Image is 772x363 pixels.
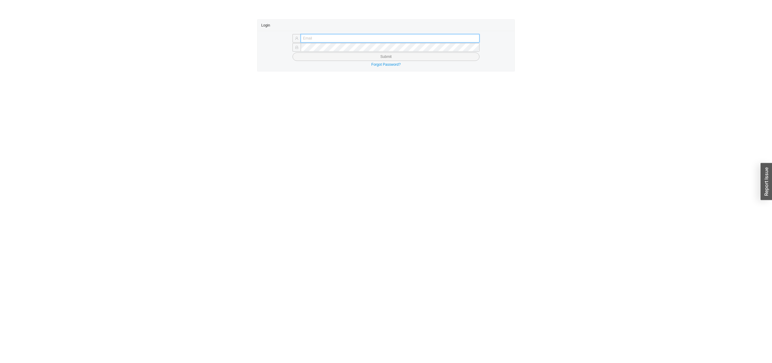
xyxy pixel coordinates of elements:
[371,62,400,67] a: Forgot Password?
[261,20,511,31] div: Login
[295,46,299,49] span: lock
[301,34,479,43] input: Email
[293,52,479,61] button: Submit
[295,36,299,40] span: user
